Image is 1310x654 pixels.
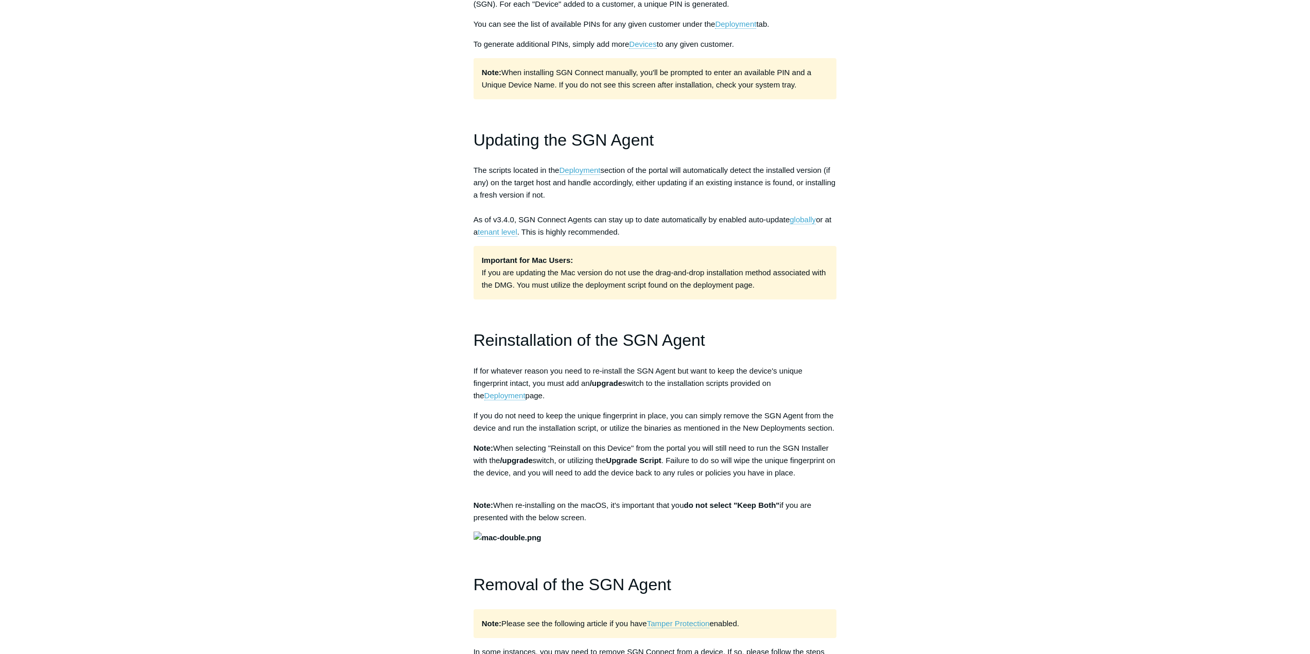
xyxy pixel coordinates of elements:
[790,215,816,224] a: globally
[684,501,780,509] strong: do not select "Keep Both"
[474,131,654,149] span: Updating the SGN Agent
[474,444,829,465] span: When selecting "Reinstall on this Device" from the portal you will still need to run the SGN Inst...
[474,331,705,349] span: Reinstallation of the SGN Agent
[559,166,600,175] a: Deployment
[657,40,734,48] span: to any given customer.
[756,20,769,28] span: tab.
[647,619,710,628] a: Tamper Protection
[606,456,661,465] span: Upgrade Script
[500,456,532,465] span: /upgrade
[482,68,501,77] strong: Note:
[715,20,756,29] a: Deployment
[474,575,671,594] span: Removal of the SGN Agent
[482,256,826,289] span: If you are updating the Mac version do not use the drag-and-drop installation method associated w...
[474,411,834,432] span: If you do not need to keep the unique fingerprint in place, you can simply remove the SGN Agent f...
[590,379,622,387] span: /upgrade
[484,391,526,400] a: Deployment
[474,444,493,452] span: Note:
[474,499,837,524] p: When re-installing on the macOS, it's important that you if you are presented with the below screen.
[474,20,715,28] span: You can see the list of available PINs for any given customer under the
[474,40,630,48] span: To generate additional PINs, simply add more
[482,256,573,264] strong: Important for Mac Users:
[474,379,771,400] span: switch to the installation scripts provided on the page.
[533,456,606,465] span: switch, or utilizing the
[474,58,837,99] p: When installing SGN Connect manually, you'll be prompted to enter an available PIN and a Unique D...
[629,40,656,49] a: Devices
[482,619,501,628] strong: Note:
[474,456,835,477] span: . Failure to do so will wipe the unique fingerprint on the device, and you will need to add the d...
[474,532,542,544] img: mac-double.png
[474,501,493,509] strong: Note:
[474,366,802,387] span: If for whatever reason you need to re-install the SGN Agent but want to keep the device's unique ...
[474,166,836,237] span: The scripts located in the section of the portal will automatically detect the installed version ...
[478,227,517,237] a: tenant level
[482,619,739,628] span: Please see the following article if you have enabled.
